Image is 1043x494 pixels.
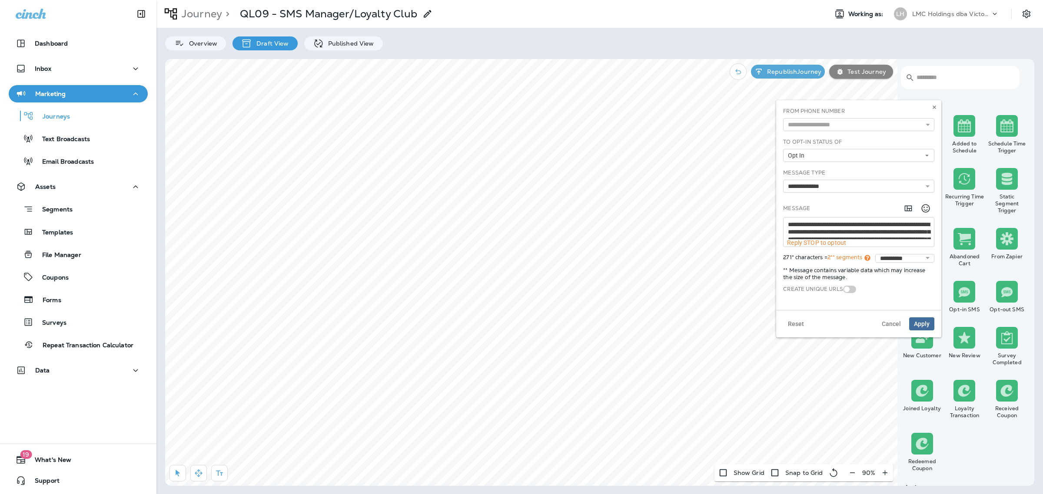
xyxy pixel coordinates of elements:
p: Test Journey [844,68,886,75]
button: Inbox [9,60,148,77]
label: Message [783,205,810,212]
button: Dashboard [9,35,148,52]
button: Coupons [9,268,148,286]
p: Assets [35,183,56,190]
button: RepublishJourney [751,65,825,79]
p: Segments [33,206,73,214]
label: Message Type [783,169,825,176]
button: Assets [9,178,148,195]
button: Repeat Transaction Calculator [9,336,148,354]
div: Loyalty Transaction [945,405,984,419]
p: Republish Journey [764,68,821,75]
button: Data [9,362,148,379]
button: Apply [909,317,934,330]
div: Opt-out SMS [987,306,1026,313]
p: Text Broadcasts [33,135,90,144]
p: Coupons [33,274,69,282]
div: LH [894,7,907,20]
button: Marketing [9,85,148,102]
button: Reset [783,317,809,330]
p: Templates [33,229,73,237]
span: Cancel [882,321,901,327]
p: LMC Holdings dba Victory Lane Quick Oil Change [912,10,990,17]
span: 271* characters = [783,254,870,263]
p: Published View [324,40,374,47]
p: Inbox [35,65,51,72]
div: Redeemed Coupon [903,458,942,472]
p: QL09 - SMS Manager/Loyalty Club [240,7,417,20]
p: File Manager [33,251,81,260]
span: Support [26,477,60,487]
div: Static Segment Trigger [987,193,1026,214]
div: Survey Completed [987,352,1026,366]
label: From Phone Number [783,108,844,115]
button: 19What's New [9,451,148,468]
button: Templates [9,223,148,241]
button: Surveys [9,313,148,331]
span: Reset [788,321,804,327]
span: What's New [26,456,71,467]
button: Select an emoji [917,200,934,217]
div: Joined Loyalty [903,405,942,412]
div: New Review [945,352,984,359]
div: Opt-in SMS [945,306,984,313]
button: Email Broadcasts [9,152,148,170]
p: ** Message contains variable data which may increase the size of the message. [783,267,934,281]
label: Create Unique URLs [783,286,843,293]
div: Abandoned Cart [945,253,984,267]
p: Show Grid [734,469,764,476]
span: Opt In [788,152,808,159]
p: Dashboard [35,40,68,47]
div: Recurring Time Trigger [945,193,984,207]
button: Cancel [877,317,906,330]
span: Working as: [848,10,885,18]
button: Support [9,472,148,489]
div: From Zapier [987,253,1026,260]
p: 90 % [862,469,875,476]
button: Journeys [9,107,148,125]
p: Surveys [33,319,66,327]
button: Opt In [783,149,934,162]
span: Apply [914,321,930,327]
div: Schedule Time Trigger [987,140,1026,154]
p: > [222,7,229,20]
button: Collapse Sidebar [129,5,153,23]
button: Text Broadcasts [9,129,148,148]
span: 19 [20,450,32,459]
button: Test Journey [829,65,893,79]
p: Data [35,367,50,374]
div: Triggers [901,99,1028,106]
label: To Opt-In Status Of [783,138,842,145]
button: Segments [9,200,148,218]
span: 2** segments [827,254,863,261]
p: Journeys [34,113,70,121]
div: New Customer [903,352,942,359]
div: Added to Schedule [945,140,984,154]
button: File Manager [9,245,148,263]
div: Received Coupon [987,405,1026,419]
p: Overview [185,40,217,47]
p: Snap to Grid [785,469,823,476]
p: Email Broadcasts [33,158,94,166]
p: Draft View [252,40,289,47]
p: Forms [34,296,61,305]
p: Journey [178,7,222,20]
button: Settings [1019,6,1034,22]
p: Marketing [35,90,66,97]
div: Actions [901,484,1028,491]
span: Reply STOP to optout [787,239,846,246]
button: Add in a premade template [900,200,917,217]
p: Repeat Transaction Calculator [34,342,133,350]
button: Forms [9,290,148,309]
